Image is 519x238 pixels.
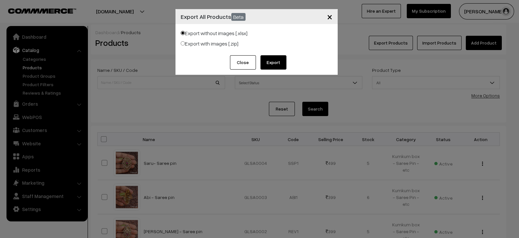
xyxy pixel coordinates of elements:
button: Close [230,55,256,70]
button: Export [260,55,286,70]
h4: Export All Products [181,12,246,21]
input: Export with images [.zip] [181,41,185,46]
button: Close [322,7,338,27]
input: Export without images [.xlsx] [181,31,185,35]
label: Export without images [.xlsx] [181,29,247,37]
label: Export with images [.zip] [181,40,238,47]
span: × [327,10,332,22]
span: Beta [231,13,246,21]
